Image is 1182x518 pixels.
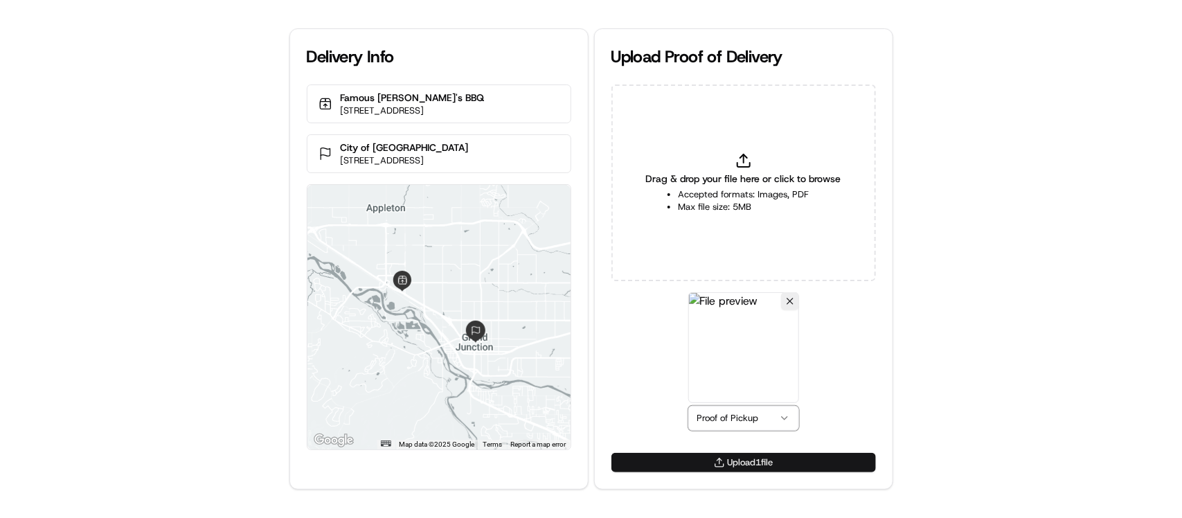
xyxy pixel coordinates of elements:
p: City of [GEOGRAPHIC_DATA] [341,141,469,154]
p: Famous [PERSON_NAME]'s BBQ [341,91,485,105]
a: Terms [483,440,503,448]
button: Keyboard shortcuts [381,440,391,447]
img: File preview [688,292,799,403]
button: Upload1file [611,453,876,472]
span: Drag & drop your file here or click to browse [646,172,841,186]
span: Map data ©2025 Google [400,440,475,448]
li: Max file size: 5MB [678,201,809,213]
a: Report a map error [511,440,566,448]
p: [STREET_ADDRESS] [341,105,485,117]
img: Google [311,431,357,449]
div: Delivery Info [307,46,571,68]
a: Open this area in Google Maps (opens a new window) [311,431,357,449]
div: Upload Proof of Delivery [611,46,876,68]
p: [STREET_ADDRESS] [341,154,469,167]
li: Accepted formats: Images, PDF [678,188,809,201]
